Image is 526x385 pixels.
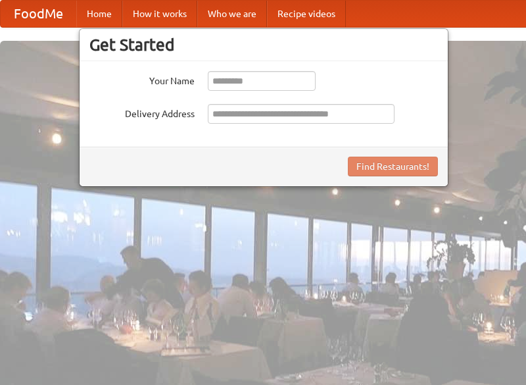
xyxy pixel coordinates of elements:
a: Home [76,1,122,27]
a: FoodMe [1,1,76,27]
label: Your Name [89,71,195,88]
a: Recipe videos [267,1,346,27]
a: Who we are [197,1,267,27]
label: Delivery Address [89,104,195,120]
a: How it works [122,1,197,27]
h3: Get Started [89,35,438,55]
button: Find Restaurants! [348,157,438,176]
